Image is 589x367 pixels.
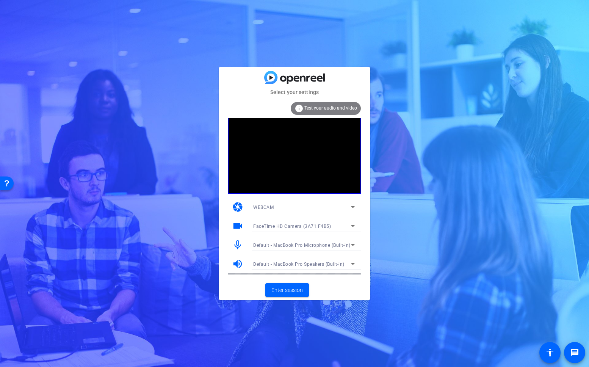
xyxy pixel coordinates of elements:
mat-icon: message [570,348,579,357]
mat-icon: info [294,104,304,113]
span: FaceTime HD Camera (3A71:F4B5) [253,224,331,229]
mat-icon: videocam [232,220,243,232]
span: Default - MacBook Pro Microphone (Built-in) [253,243,351,248]
span: Default - MacBook Pro Speakers (Built-in) [253,262,345,267]
mat-icon: camera [232,201,243,213]
button: Enter session [265,283,309,297]
span: Enter session [271,286,303,294]
span: WEBCAM [253,205,274,210]
img: blue-gradient.svg [264,71,325,84]
mat-card-subtitle: Select your settings [219,88,370,96]
span: Test your audio and video [304,105,357,111]
mat-icon: accessibility [545,348,555,357]
mat-icon: volume_up [232,258,243,270]
mat-icon: mic_none [232,239,243,251]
